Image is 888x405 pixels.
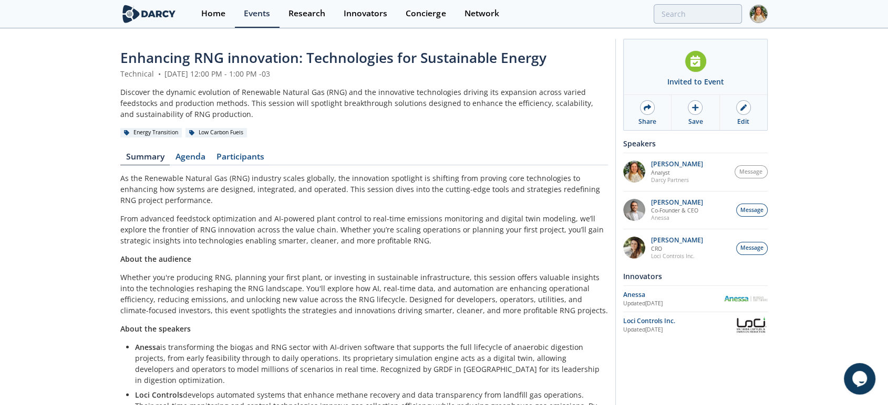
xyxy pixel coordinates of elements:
img: logo-wide.svg [120,5,178,23]
p: [PERSON_NAME] [651,161,703,168]
div: Loci Controls Inc. [623,316,735,326]
p: Anessa [651,214,703,221]
p: Darcy Partners [651,176,703,184]
p: Loci Controls Inc. [651,252,703,260]
p: As the Renewable Natural Gas (RNG) industry scales globally, the innovation spotlight is shifting... [120,173,608,206]
div: Updated [DATE] [623,326,735,334]
a: Anessa Updated[DATE] Anessa [623,290,768,308]
button: Message [736,204,768,217]
div: Low Carbon Fuels [185,128,247,137]
div: Anessa [623,290,724,300]
div: Speakers [623,134,768,153]
div: Discover the dynamic evolution of Renewable Natural Gas (RNG) and the innovative technologies dri... [120,87,608,120]
p: Co-Founder & CEO [651,207,703,214]
p: is transforming the biogas and RNG sector with AI-driven software that supports the full lifecycl... [135,342,601,386]
div: Network [464,9,499,18]
img: fddc0511-1997-4ded-88a0-30228072d75f [623,161,645,183]
div: Save [688,117,703,126]
div: Research [288,9,325,18]
div: Technical [DATE] 12:00 PM - 1:00 PM -03 [120,68,608,79]
input: Advanced Search [654,4,742,24]
div: Home [201,9,225,18]
span: Message [740,244,763,252]
img: Profile [749,5,768,23]
div: Innovators [623,267,768,285]
div: Share [638,117,656,126]
p: Whether you're producing RNG, planning your first plant, or investing in sustainable infrastructu... [120,272,608,316]
p: [PERSON_NAME] [651,237,703,244]
span: • [156,69,162,79]
a: Agenda [170,153,211,165]
img: 1fdb2308-3d70-46db-bc64-f6eabefcce4d [623,199,645,221]
button: Message [735,165,768,178]
span: Message [740,206,763,215]
a: Summary [120,153,170,165]
div: Concierge [406,9,446,18]
strong: About the audience [120,254,191,264]
p: [PERSON_NAME] [651,199,703,206]
p: From advanced feedstock optimization and AI-powered plant control to real-time emissions monitori... [120,213,608,246]
strong: Anessa [135,342,160,352]
div: Innovators [344,9,387,18]
p: CRO [651,245,703,252]
div: Edit [737,117,749,126]
span: Enhancing RNG innovation: Technologies for Sustainable Energy [120,48,546,67]
img: Anessa [724,296,768,302]
div: Updated [DATE] [623,300,724,308]
span: Message [739,168,762,176]
button: Message [736,242,768,255]
strong: About the speakers [120,324,191,334]
iframe: chat widget [844,363,877,395]
div: Invited to Event [667,76,724,87]
a: Edit [720,95,767,130]
a: Participants [211,153,270,165]
a: Loci Controls Inc. Updated[DATE] Loci Controls Inc. [623,316,768,334]
div: Energy Transition [120,128,182,137]
strong: Loci Controls [135,390,183,400]
p: Analyst [651,169,703,176]
img: Loci Controls Inc. [735,316,768,334]
div: Events [244,9,270,18]
img: 737ad19b-6c50-4cdf-92c7-29f5966a019e [623,237,645,259]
